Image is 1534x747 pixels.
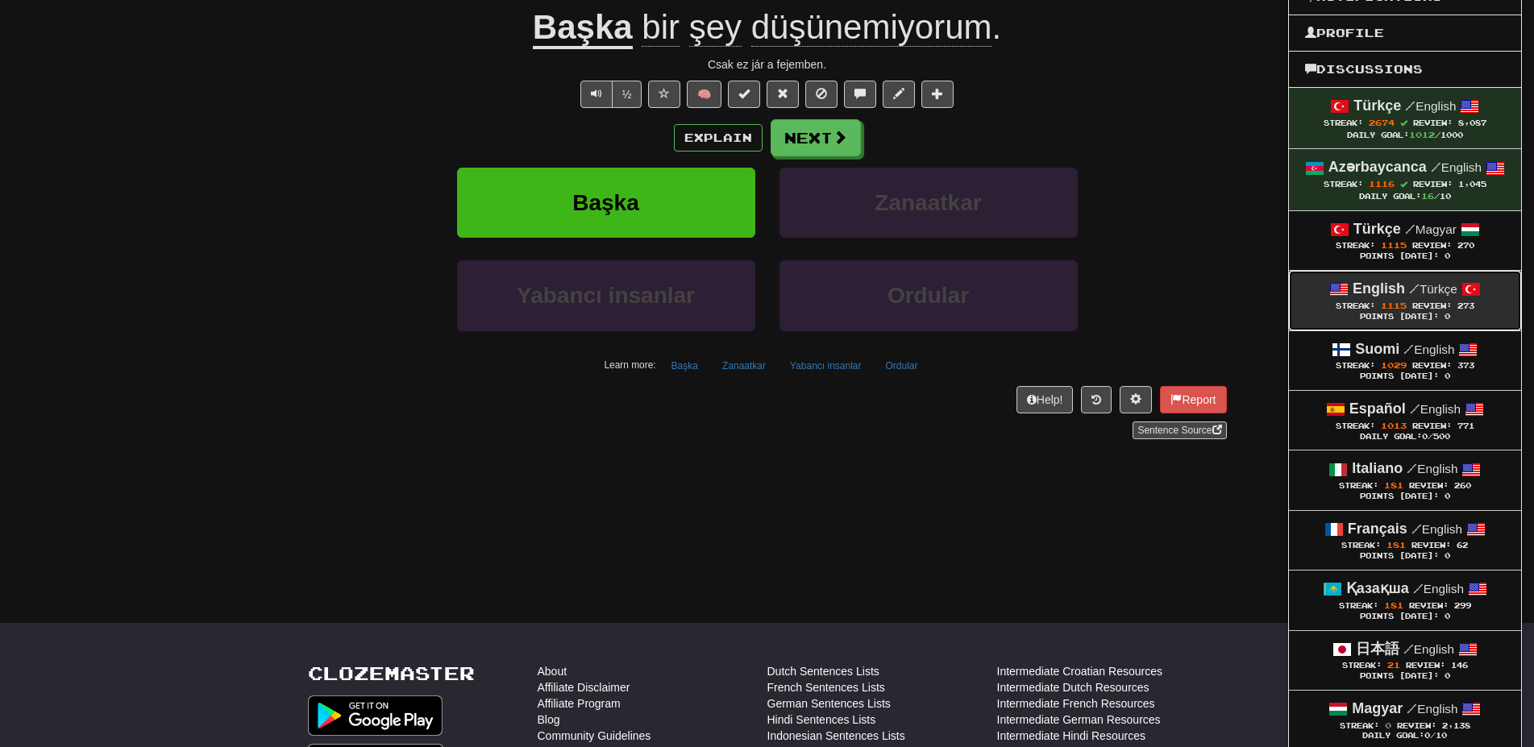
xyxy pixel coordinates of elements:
span: / [1407,461,1417,475]
a: Intermediate Dutch Resources [997,679,1149,695]
span: Başka [572,190,639,215]
button: Zanaatkar [779,168,1078,238]
span: Review: [1413,118,1453,127]
span: Review: [1397,721,1436,730]
button: Yabancı insanlar [781,354,871,378]
small: English [1403,642,1454,656]
div: Daily Goal: /10 [1305,731,1505,741]
strong: Español [1349,400,1406,417]
span: Streak: [1324,180,1363,189]
span: Review: [1413,180,1453,189]
span: / [1409,281,1420,296]
span: 1115 [1381,240,1407,250]
span: Streak: [1341,541,1381,550]
div: Daily Goal: /1000 [1305,129,1505,141]
span: 771 [1457,421,1474,430]
a: Profile [1289,23,1521,44]
span: Review: [1412,421,1452,430]
span: Streak: [1324,118,1363,127]
div: Points [DATE]: 0 [1305,251,1505,262]
span: / [1411,521,1422,536]
button: Zanaatkar [713,354,775,378]
u: Başka [533,8,633,49]
strong: English [1353,280,1405,297]
a: Clozemaster [308,663,475,683]
strong: Italiano [1352,460,1403,476]
span: 1,045 [1458,180,1486,189]
small: English [1410,402,1461,416]
button: Edit sentence (alt+d) [883,81,915,108]
button: Add to collection (alt+a) [921,81,954,108]
a: English /Türkçe Streak: 1115 Review: 273 Points [DATE]: 0 [1289,271,1521,330]
span: Streak: [1342,661,1382,670]
small: English [1413,582,1464,596]
a: Affiliate Disclaimer [538,679,630,695]
a: Қазақша /English Streak: 181 Review: 299 Points [DATE]: 0 [1289,571,1521,629]
small: Learn more: [604,359,655,371]
span: 2674 [1369,118,1395,127]
a: Azərbaycanca /English Streak: 1116 Review: 1,045 Daily Goal:16/10 [1289,149,1521,210]
span: Streak: [1340,721,1379,730]
button: Help! [1016,386,1074,413]
span: 1013 [1381,421,1407,430]
a: Sentence Source [1133,421,1226,439]
span: / [1413,581,1424,596]
span: / [1403,641,1414,656]
span: Streak: [1339,481,1378,490]
button: 🧠 [687,81,721,108]
div: Points [DATE]: 0 [1305,671,1505,682]
button: Round history (alt+y) [1081,386,1112,413]
a: Intermediate German Resources [997,712,1161,728]
small: English [1407,462,1457,475]
a: Español /English Streak: 1013 Review: 771 Daily Goal:0/500 [1289,391,1521,450]
span: Zanaatkar [875,190,981,215]
div: Daily Goal: /500 [1305,432,1505,442]
button: Report [1160,386,1226,413]
a: Hindi Sentences Lists [767,712,876,728]
span: 181 [1384,480,1403,490]
button: Play sentence audio (ctl+space) [580,81,613,108]
button: Favorite sentence (alt+f) [648,81,680,108]
button: Ordular [779,260,1078,330]
span: Review: [1409,481,1449,490]
span: Streak: [1336,421,1375,430]
a: Intermediate Hindi Resources [997,728,1145,744]
span: Ordular [888,283,969,308]
span: 16 [1421,191,1434,201]
a: Suomi /English Streak: 1029 Review: 373 Points [DATE]: 0 [1289,331,1521,390]
a: Discussions [1289,59,1521,80]
button: Başka [663,354,707,378]
span: Review: [1411,541,1451,550]
small: Magyar [1405,222,1457,236]
span: Streak includes today. [1400,119,1407,127]
div: Points [DATE]: 0 [1305,492,1505,502]
small: English [1407,702,1457,716]
a: Français /English Streak: 181 Review: 62 Points [DATE]: 0 [1289,511,1521,570]
span: 0 [1385,720,1391,730]
span: . [633,8,1002,47]
span: Streak: [1339,601,1378,610]
span: 273 [1457,301,1474,310]
span: 181 [1386,540,1406,550]
span: Yabancı insanlar [517,283,695,308]
strong: Suomi [1355,341,1399,357]
div: Csak ez jár a fejemben. [308,56,1227,73]
span: 2,138 [1442,721,1470,730]
span: / [1431,160,1441,174]
small: English [1405,99,1456,113]
button: Explain [674,124,763,151]
button: Next [771,119,861,156]
span: Streak: [1336,241,1375,250]
a: Community Guidelines [538,728,651,744]
span: / [1407,701,1417,716]
a: Indonesian Sentences Lists [767,728,905,744]
small: Türkçe [1409,282,1457,296]
a: Intermediate Croatian Resources [997,663,1162,679]
button: Başka [457,168,755,238]
span: Review: [1412,301,1452,310]
span: Streak: [1336,301,1375,310]
button: Ignore sentence (alt+i) [805,81,838,108]
span: Streak: [1336,361,1375,370]
span: Review: [1412,361,1452,370]
span: Streak includes today. [1400,181,1407,188]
